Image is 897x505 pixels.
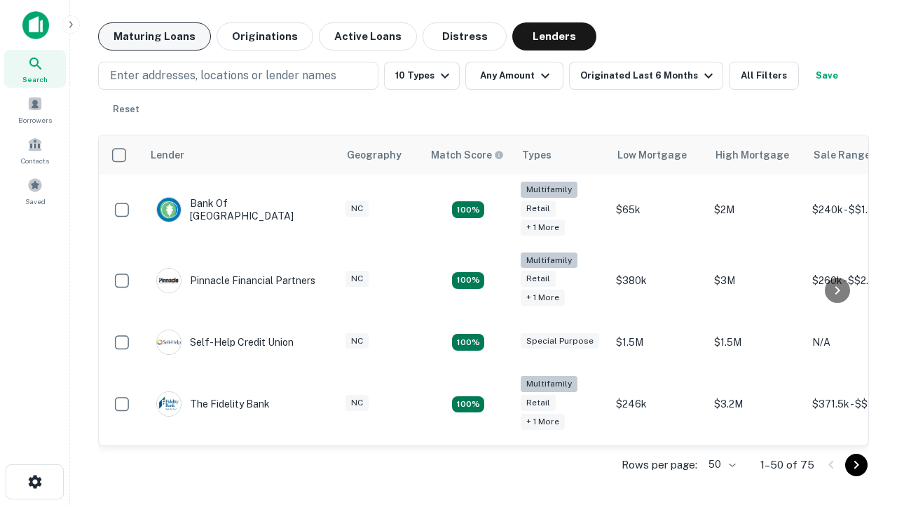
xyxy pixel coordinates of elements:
[104,95,149,123] button: Reset
[151,147,184,163] div: Lender
[512,22,596,50] button: Lenders
[345,395,369,411] div: NC
[22,74,48,85] span: Search
[452,334,484,351] div: Matching Properties: 11, hasApolloMatch: undefined
[217,22,313,50] button: Originations
[22,11,49,39] img: capitalize-icon.png
[4,172,66,210] a: Saved
[521,252,577,269] div: Multifamily
[521,290,565,306] div: + 1 more
[157,330,181,354] img: picture
[609,135,707,175] th: Low Mortgage
[156,197,324,222] div: Bank Of [GEOGRAPHIC_DATA]
[423,135,514,175] th: Capitalize uses an advanced AI algorithm to match your search with the best lender. The match sco...
[760,457,814,473] p: 1–50 of 75
[156,391,270,417] div: The Fidelity Bank
[569,62,723,90] button: Originated Last 6 Months
[707,369,805,440] td: $3.2M
[452,396,484,413] div: Matching Properties: 10, hasApolloMatch: undefined
[707,175,805,245] td: $2M
[827,348,897,415] iframe: Chat Widget
[521,182,577,198] div: Multifamily
[25,196,46,207] span: Saved
[521,333,599,349] div: Special Purpose
[580,67,717,84] div: Originated Last 6 Months
[521,201,556,217] div: Retail
[522,147,552,163] div: Types
[431,147,504,163] div: Capitalize uses an advanced AI algorithm to match your search with the best lender. The match sco...
[715,147,789,163] div: High Mortgage
[622,457,697,473] p: Rows per page:
[707,245,805,316] td: $3M
[347,147,402,163] div: Geography
[521,220,565,236] div: + 1 more
[521,414,565,430] div: + 1 more
[609,175,707,245] td: $65k
[345,201,369,217] div: NC
[465,62,563,90] button: Any Amount
[157,198,181,222] img: picture
[21,155,49,166] span: Contacts
[845,454,868,476] button: Go to next page
[514,135,609,175] th: Types
[319,22,417,50] button: Active Loans
[452,201,484,218] div: Matching Properties: 17, hasApolloMatch: undefined
[156,330,294,355] div: Self-help Credit Union
[609,316,707,369] td: $1.5M
[804,62,849,90] button: Save your search to get updates of matches that match your search criteria.
[707,135,805,175] th: High Mortgage
[729,62,799,90] button: All Filters
[617,147,687,163] div: Low Mortgage
[18,114,52,126] span: Borrowers
[521,395,556,411] div: Retail
[4,131,66,169] a: Contacts
[142,135,338,175] th: Lender
[423,22,507,50] button: Distress
[156,268,315,293] div: Pinnacle Financial Partners
[384,62,460,90] button: 10 Types
[703,454,738,475] div: 50
[345,271,369,287] div: NC
[452,272,484,289] div: Matching Properties: 17, hasApolloMatch: undefined
[609,245,707,316] td: $380k
[521,271,556,287] div: Retail
[110,67,336,84] p: Enter addresses, locations or lender names
[345,333,369,349] div: NC
[707,316,805,369] td: $1.5M
[338,135,423,175] th: Geography
[814,147,870,163] div: Sale Range
[431,147,501,163] h6: Match Score
[4,90,66,128] a: Borrowers
[157,392,181,416] img: picture
[4,50,66,88] a: Search
[98,62,378,90] button: Enter addresses, locations or lender names
[521,376,577,392] div: Multifamily
[609,369,707,440] td: $246k
[157,269,181,292] img: picture
[98,22,211,50] button: Maturing Loans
